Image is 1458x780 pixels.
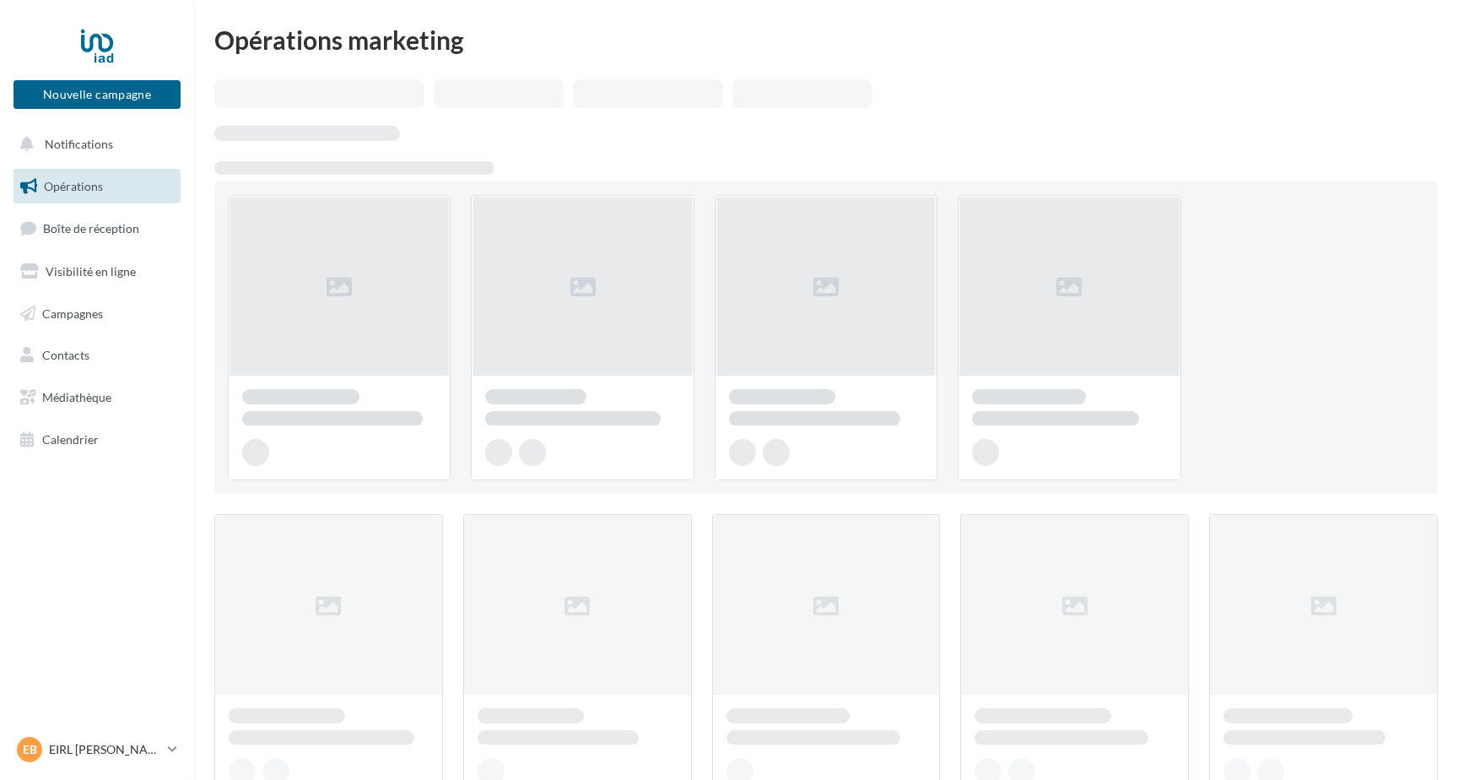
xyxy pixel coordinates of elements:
span: Campagnes [42,306,103,320]
a: Calendrier [10,422,184,458]
span: Notifications [45,137,113,151]
a: Visibilité en ligne [10,254,184,290]
span: EB [23,741,37,758]
a: Campagnes [10,296,184,332]
p: EIRL [PERSON_NAME] [49,741,161,758]
a: Contacts [10,338,184,373]
span: Opérations [44,179,103,193]
span: Médiathèque [42,390,111,404]
button: Notifications [10,127,177,162]
button: Nouvelle campagne [13,80,181,109]
span: Contacts [42,348,89,362]
a: Boîte de réception [10,210,184,246]
a: Médiathèque [10,380,184,415]
a: Opérations [10,169,184,204]
span: Calendrier [42,432,99,447]
span: Boîte de réception [43,221,139,236]
div: Opérations marketing [214,27,1438,52]
a: EB EIRL [PERSON_NAME] [13,734,181,766]
span: Visibilité en ligne [46,264,136,279]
